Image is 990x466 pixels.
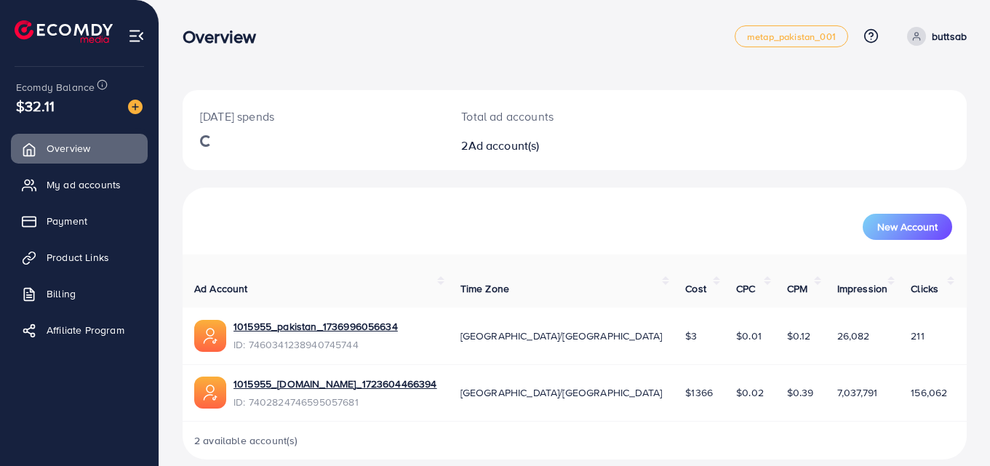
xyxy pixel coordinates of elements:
span: CPM [787,281,807,296]
a: metap_pakistan_001 [735,25,848,47]
a: 1015955_[DOMAIN_NAME]_1723604466394 [233,377,437,391]
a: Overview [11,134,148,163]
span: Affiliate Program [47,323,124,337]
span: 26,082 [837,329,870,343]
span: [GEOGRAPHIC_DATA]/[GEOGRAPHIC_DATA] [460,385,663,400]
a: My ad accounts [11,170,148,199]
span: New Account [877,222,938,232]
span: CPC [736,281,755,296]
span: My ad accounts [47,177,121,192]
span: ID: 7402824746595057681 [233,395,437,409]
span: Ad account(s) [468,137,540,153]
a: 1015955_pakistan_1736996056634 [233,319,398,334]
h3: Overview [183,26,268,47]
span: Payment [47,214,87,228]
span: $0.02 [736,385,764,400]
p: buttsab [932,28,967,45]
span: Impression [837,281,888,296]
p: [DATE] spends [200,108,426,125]
button: New Account [863,214,952,240]
a: Billing [11,279,148,308]
span: $3 [685,329,697,343]
span: $1366 [685,385,713,400]
span: [GEOGRAPHIC_DATA]/[GEOGRAPHIC_DATA] [460,329,663,343]
span: Clicks [911,281,938,296]
span: 211 [911,329,924,343]
span: $32.11 [16,95,55,116]
img: ic-ads-acc.e4c84228.svg [194,320,226,352]
img: image [128,100,143,114]
span: Time Zone [460,281,509,296]
span: 7,037,791 [837,385,877,400]
span: $0.01 [736,329,762,343]
span: Cost [685,281,706,296]
span: Ecomdy Balance [16,80,95,95]
a: Payment [11,206,148,236]
a: buttsab [901,27,967,46]
span: metap_pakistan_001 [747,32,836,41]
span: $0.39 [787,385,814,400]
h2: 2 [461,139,623,153]
a: Product Links [11,243,148,272]
img: logo [15,20,113,43]
img: menu [128,28,145,44]
span: 156,062 [911,385,947,400]
a: Affiliate Program [11,316,148,345]
span: Overview [47,141,90,156]
span: $0.12 [787,329,811,343]
span: Ad Account [194,281,248,296]
img: ic-ads-acc.e4c84228.svg [194,377,226,409]
p: Total ad accounts [461,108,623,125]
span: Billing [47,286,76,301]
span: 2 available account(s) [194,433,298,448]
span: Product Links [47,250,109,265]
span: ID: 7460341238940745744 [233,337,398,352]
